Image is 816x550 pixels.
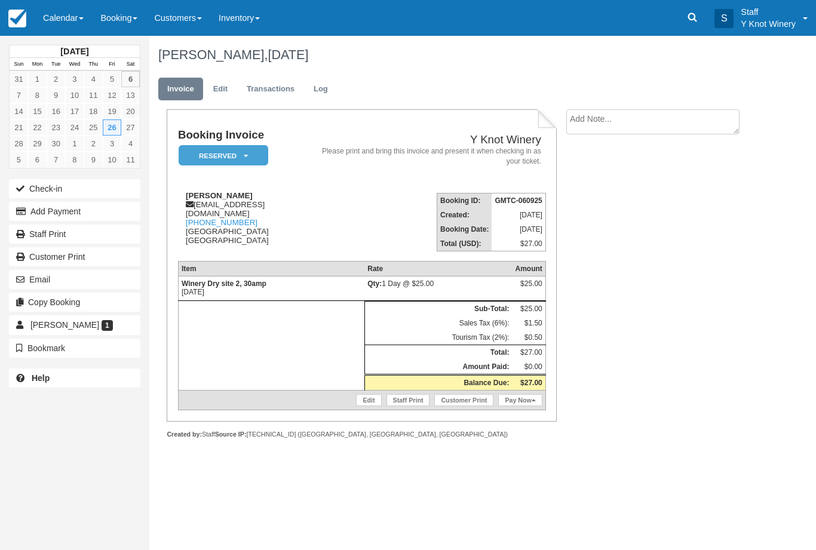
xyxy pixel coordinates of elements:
[10,103,28,119] a: 14
[364,345,512,360] th: Total:
[186,191,253,200] strong: [PERSON_NAME]
[178,191,317,245] div: [EMAIL_ADDRESS][DOMAIN_NAME] [GEOGRAPHIC_DATA] [GEOGRAPHIC_DATA]
[121,58,140,71] th: Sat
[492,222,545,236] td: [DATE]
[121,71,140,87] a: 6
[60,47,88,56] strong: [DATE]
[32,373,50,383] b: Help
[186,218,257,227] a: [PHONE_NUMBER]
[215,431,247,438] strong: Source IP:
[364,360,512,375] th: Amount Paid:
[84,152,103,168] a: 9
[386,394,430,406] a: Staff Print
[30,320,99,330] span: [PERSON_NAME]
[9,339,140,358] button: Bookmark
[28,71,47,87] a: 1
[167,431,202,438] strong: Created by:
[121,136,140,152] a: 4
[10,58,28,71] th: Sun
[47,119,65,136] a: 23
[364,375,512,391] th: Balance Due:
[65,103,84,119] a: 17
[9,179,140,198] button: Check-in
[28,103,47,119] a: 15
[84,119,103,136] a: 25
[10,71,28,87] a: 31
[9,225,140,244] a: Staff Print
[437,236,492,251] th: Total (USD):
[103,136,121,152] a: 3
[179,145,268,166] em: Reserved
[47,87,65,103] a: 9
[364,330,512,345] td: Tourism Tax (2%):
[28,152,47,168] a: 6
[9,270,140,289] button: Email
[47,103,65,119] a: 16
[102,320,113,331] span: 1
[182,279,266,288] strong: Winery Dry site 2, 30amp
[103,103,121,119] a: 19
[121,103,140,119] a: 20
[515,279,542,297] div: $25.00
[437,193,492,208] th: Booking ID:
[741,18,796,30] p: Y Knot Winery
[47,152,65,168] a: 7
[167,430,557,439] div: Staff [TECHNICAL_ID] ([GEOGRAPHIC_DATA], [GEOGRAPHIC_DATA], [GEOGRAPHIC_DATA])
[268,47,308,62] span: [DATE]
[121,87,140,103] a: 13
[9,247,140,266] a: Customer Print
[437,222,492,236] th: Booking Date:
[238,78,303,101] a: Transactions
[10,87,28,103] a: 7
[714,9,734,28] div: S
[103,119,121,136] a: 26
[158,78,203,101] a: Invoice
[512,330,545,345] td: $0.50
[9,293,140,312] button: Copy Booking
[9,202,140,221] button: Add Payment
[10,136,28,152] a: 28
[103,58,121,71] th: Fri
[741,6,796,18] p: Staff
[47,71,65,87] a: 2
[84,87,103,103] a: 11
[47,58,65,71] th: Tue
[178,262,364,276] th: Item
[65,71,84,87] a: 3
[364,276,512,301] td: 1 Day @ $25.00
[364,262,512,276] th: Rate
[512,360,545,375] td: $0.00
[512,316,545,330] td: $1.50
[178,276,364,301] td: [DATE]
[10,152,28,168] a: 5
[121,119,140,136] a: 27
[10,119,28,136] a: 21
[305,78,337,101] a: Log
[520,379,542,387] strong: $27.00
[498,394,542,406] a: Pay Now
[364,316,512,330] td: Sales Tax (6%):
[47,136,65,152] a: 30
[65,136,84,152] a: 1
[492,208,545,222] td: [DATE]
[28,119,47,136] a: 22
[9,368,140,388] a: Help
[322,134,541,146] h2: Y Knot Winery
[8,10,26,27] img: checkfront-main-nav-mini-logo.png
[84,71,103,87] a: 4
[65,87,84,103] a: 10
[121,152,140,168] a: 11
[158,48,753,62] h1: [PERSON_NAME],
[495,196,542,205] strong: GMTC-060925
[364,302,512,317] th: Sub-Total:
[84,136,103,152] a: 2
[322,146,541,167] address: Please print and bring this invoice and present it when checking in as your ticket.
[492,236,545,251] td: $27.00
[65,58,84,71] th: Wed
[28,58,47,71] th: Mon
[28,136,47,152] a: 29
[65,119,84,136] a: 24
[65,152,84,168] a: 8
[84,58,103,71] th: Thu
[204,78,237,101] a: Edit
